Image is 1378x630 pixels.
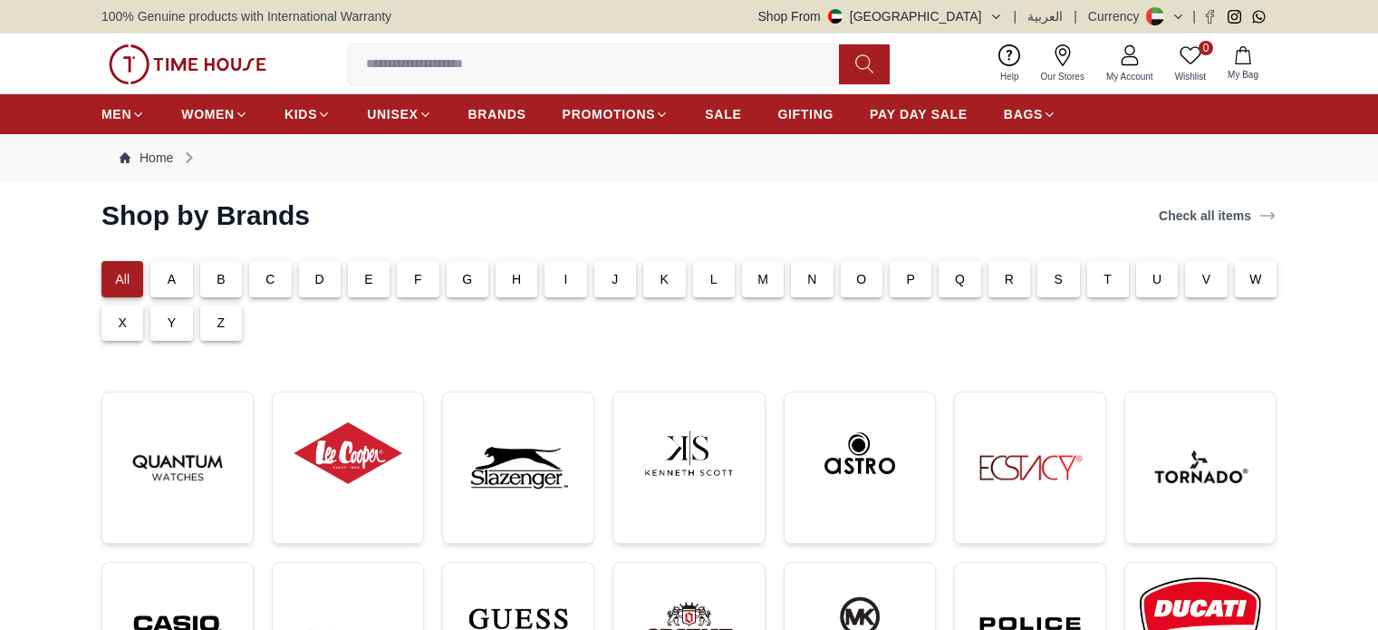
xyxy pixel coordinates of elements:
[564,270,568,288] p: I
[217,314,226,332] p: Z
[1034,70,1092,83] span: Our Stores
[777,98,834,131] a: GIFTING
[1164,41,1217,87] a: 0Wishlist
[1155,203,1280,228] a: Check all items
[828,9,843,24] img: United Arab Emirates
[101,199,310,232] h2: Shop by Brands
[856,270,866,288] p: O
[284,105,317,123] span: KIDS
[1004,105,1043,123] span: BAGS
[1005,270,1014,288] p: R
[458,407,579,528] img: ...
[168,270,177,288] p: A
[1099,70,1161,83] span: My Account
[1074,7,1077,25] span: |
[414,270,422,288] p: F
[1103,270,1112,288] p: T
[1202,270,1211,288] p: V
[217,270,226,288] p: B
[462,270,472,288] p: G
[181,98,248,131] a: WOMEN
[955,270,965,288] p: Q
[758,7,1003,25] button: Shop From[GEOGRAPHIC_DATA]
[1004,98,1056,131] a: BAGS
[364,270,373,288] p: E
[117,407,238,528] img: ...
[563,105,656,123] span: PROMOTIONS
[1199,41,1213,55] span: 0
[1228,10,1241,24] a: Instagram
[115,270,130,288] p: All
[1203,10,1217,24] a: Facebook
[870,105,968,123] span: PAY DAY SALE
[1192,7,1196,25] span: |
[628,407,749,499] img: ...
[101,7,391,25] span: 100% Genuine products with International Warranty
[807,270,816,288] p: N
[284,98,331,131] a: KIDS
[906,270,915,288] p: P
[1030,41,1095,87] a: Our Stores
[799,407,920,499] img: ...
[1027,7,1063,25] button: العربية
[118,314,127,332] p: X
[993,70,1026,83] span: Help
[870,98,968,131] a: PAY DAY SALE
[705,105,741,123] span: SALE
[1220,68,1266,82] span: My Bag
[563,98,670,131] a: PROMOTIONS
[1249,270,1261,288] p: W
[367,105,418,123] span: UNISEX
[989,41,1030,87] a: Help
[1055,270,1064,288] p: S
[468,105,526,123] span: BRANDS
[109,44,266,84] img: ...
[468,98,526,131] a: BRANDS
[101,98,145,131] a: MEN
[612,270,618,288] p: J
[710,270,718,288] p: L
[1168,70,1213,83] span: Wishlist
[181,105,235,123] span: WOMEN
[1140,407,1261,528] img: ...
[705,98,741,131] a: SALE
[660,270,670,288] p: K
[120,149,173,167] a: Home
[1014,7,1017,25] span: |
[168,314,177,332] p: Y
[969,407,1091,528] img: ...
[512,270,521,288] p: H
[1217,43,1269,85] button: My Bag
[1152,270,1161,288] p: U
[1088,7,1147,25] div: Currency
[287,407,409,499] img: ...
[777,105,834,123] span: GIFTING
[1252,10,1266,24] a: Whatsapp
[367,98,431,131] a: UNISEX
[757,270,768,288] p: M
[265,270,275,288] p: C
[315,270,324,288] p: D
[101,105,131,123] span: MEN
[101,134,1277,181] nav: Breadcrumb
